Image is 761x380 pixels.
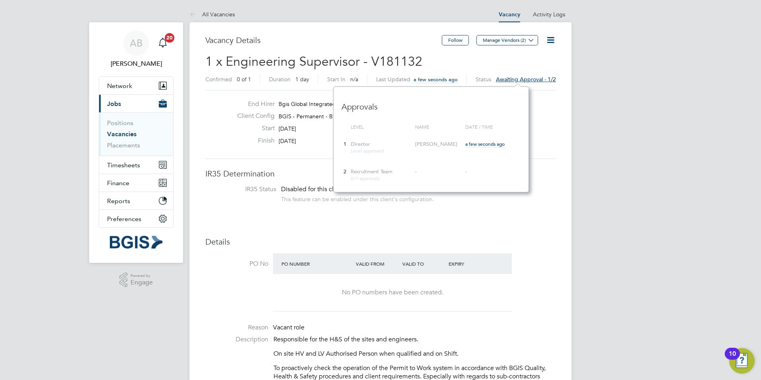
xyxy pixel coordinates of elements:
[350,76,358,83] span: n/a
[213,185,276,194] label: IR35 Status
[99,112,173,156] div: Jobs
[119,272,153,288] a: Powered byEngage
[131,272,153,279] span: Powered by
[273,350,556,358] p: On site HV and LV Authorised Person when qualified and on Shift.
[465,168,519,175] div: -
[107,161,140,169] span: Timesheets
[107,197,130,205] span: Reports
[205,335,268,344] label: Description
[107,215,141,223] span: Preferences
[354,257,400,271] div: Valid From
[205,54,422,69] span: 1 x Engineering Supervisor - V181132
[327,76,345,83] label: Start In
[99,174,173,192] button: Finance
[269,76,291,83] label: Duration
[414,76,458,83] span: a few seconds ago
[279,257,354,271] div: PO Number
[279,100,380,108] span: Bgis Global Integrated Solutions Limited
[533,11,565,18] a: Activity Logs
[89,22,183,263] nav: Main navigation
[237,76,251,83] span: 0 of 1
[279,125,296,132] span: [DATE]
[99,156,173,174] button: Timesheets
[99,210,173,227] button: Preferences
[351,168,392,175] span: Recruitment Team
[351,175,380,181] span: 0/1 approvals
[341,137,349,152] div: 1
[107,100,121,108] span: Jobs
[442,35,469,45] button: Follow
[447,257,493,271] div: Expiry
[413,120,463,134] div: Name
[279,137,296,145] span: [DATE]
[205,260,268,268] label: PO No
[205,323,268,332] label: Reason
[205,168,556,179] h3: IR35 Determination
[99,59,174,69] span: Adam Bramley
[376,76,410,83] label: Last Updated
[99,236,174,249] a: Go to home page
[729,354,736,364] div: 10
[205,237,556,247] h3: Details
[415,168,461,175] div: -
[205,76,232,83] label: Confirmed
[155,30,171,56] a: 20
[231,112,275,120] label: Client Config
[273,335,556,344] p: Responsible for the H&S of the sites and engineers.
[295,76,309,83] span: 1 day
[349,120,413,134] div: Level
[107,119,133,127] a: Positions
[341,94,521,112] h3: Approvals
[281,288,504,297] div: No PO numbers have been created.
[99,77,173,94] button: Network
[281,194,434,203] div: This feature can be enabled under this client's configuration.
[351,147,384,154] span: Level approved
[273,323,304,331] span: Vacant role
[279,113,341,120] span: BGIS - Permanent - BSM
[231,100,275,108] label: End Hirer
[110,236,162,249] img: bgis-logo-retina.png
[231,124,275,133] label: Start
[476,35,538,45] button: Manage Vendors (2)
[99,30,174,69] a: AB[PERSON_NAME]
[189,11,235,18] a: All Vacancies
[165,33,174,43] span: 20
[729,348,755,374] button: Open Resource Center, 10 new notifications
[205,35,442,45] h3: Vacancy Details
[463,120,521,134] div: Date / time
[130,38,142,48] span: AB
[496,76,556,83] span: Awaiting approval - 1/2
[465,141,505,147] span: a few seconds ago
[107,141,140,149] a: Placements
[107,82,132,90] span: Network
[107,179,129,187] span: Finance
[131,279,153,286] span: Engage
[281,185,346,193] span: Disabled for this client.
[99,95,173,112] button: Jobs
[231,137,275,145] label: Finish
[415,141,461,148] div: [PERSON_NAME]
[499,11,520,18] a: Vacancy
[99,192,173,210] button: Reports
[107,130,137,138] a: Vacancies
[351,141,370,147] span: Director
[400,257,447,271] div: Valid To
[476,76,491,83] label: Status
[341,165,349,179] div: 2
